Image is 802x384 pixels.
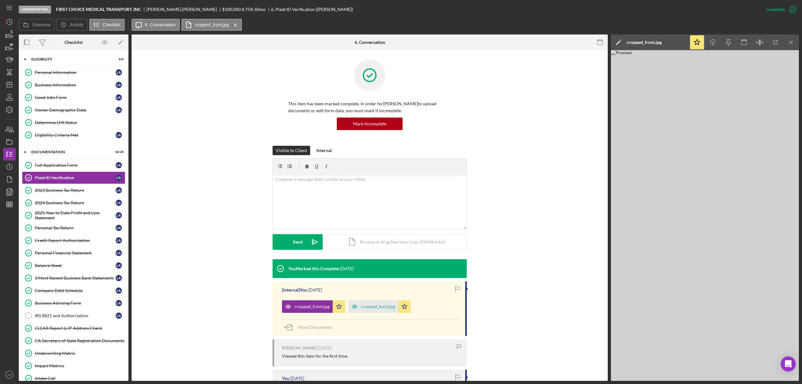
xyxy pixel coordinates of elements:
time: 2025-07-29 23:08 [290,376,304,381]
button: cropped_front.jpg [282,300,345,313]
a: Business Advising FormLA [22,297,125,309]
div: cropped_front.jpg [627,40,662,45]
div: CA Secretary of State Registration Documents [35,338,125,343]
a: Impact Metrics [22,360,125,372]
div: 8.75 % [242,7,253,12]
div: Visible to Client [276,146,307,155]
div: You [282,376,289,381]
div: L A [116,237,122,244]
div: L A [116,94,122,101]
div: L A [116,250,122,256]
div: CLEAR Report & IP Address Check [35,326,125,331]
div: Business Advising Form [35,301,116,306]
a: Good Jobs FormLA [22,91,125,104]
div: L A [116,275,122,281]
button: Send [273,234,323,250]
a: Balance SheetLA [22,259,125,272]
div: Balance Sheet [35,263,116,268]
div: 2023 Business Tax Return [35,188,116,193]
label: Activity [70,22,83,27]
div: You Marked this Complete [288,266,339,271]
a: Full Application FormLA [22,159,125,171]
div: Personal Information [35,70,116,75]
div: L A [116,287,122,294]
time: 2025-07-31 19:52 [308,287,322,292]
a: Plaid ID VerificationLA [22,171,125,184]
time: 2025-07-30 19:01 [318,345,332,350]
a: 2023 Business Tax ReturnLA [22,184,125,197]
button: Visible to Client [273,146,310,155]
div: L A [116,187,122,193]
label: cropped_front.jpg [195,22,229,27]
div: Company Debt Schedule [35,288,116,293]
div: Plaid ID Verification [35,175,116,180]
div: Underwriting [19,6,51,13]
div: Credit Report Authorization [35,238,116,243]
div: L A [116,212,122,218]
button: Overview [19,19,55,31]
div: L A [116,200,122,206]
div: Documentation [31,150,108,154]
div: Full Application Form [35,163,116,168]
a: 2025 Year to Date Profit and Loss StatementLA [22,209,125,222]
div: 60 mo [254,7,266,12]
label: Checklist [103,22,121,27]
a: Eligibility Criteria MetLA [22,129,125,141]
div: Send [293,234,303,250]
div: L A [116,225,122,231]
a: CLEAR Report & IP Address Check [22,322,125,334]
div: 2024 Business Tax Return [35,200,116,205]
span: $100,000 [222,7,241,12]
div: Underwriting Matrix [35,351,125,356]
div: cropped_front.jpg [294,304,330,309]
button: AE [3,368,16,381]
div: L A [116,162,122,168]
div: L A [116,262,122,269]
div: Personal Tax Return [35,225,116,230]
div: Viewed this item for the first time. [282,354,348,359]
button: 6. Conversation [132,19,180,31]
button: Activity [56,19,87,31]
a: 3 Most Recent Business Bank StatementsLA [22,272,125,284]
button: Move Documents [282,319,338,335]
a: Business InformationLA [22,79,125,91]
a: Company Debt ScheduleLA [22,284,125,297]
div: Intake Call [35,376,125,381]
button: cropped_front.jpg [181,19,242,31]
div: [Internal] You [282,287,307,292]
div: [PERSON_NAME] [PERSON_NAME] [146,7,222,12]
button: Mark Incomplete [337,118,403,130]
div: Determine LMI Status [35,120,125,125]
button: Internal [313,146,335,155]
div: Checklist [65,40,83,45]
p: This item has been marked complete. In order for [PERSON_NAME] to upload documents or edit form d... [288,100,451,114]
div: L A [116,82,122,88]
div: cropped_back.jpg [361,304,395,309]
a: Personal Financial StatementLA [22,247,125,259]
div: Mark Incomplete [353,118,386,130]
img: Preview [611,50,799,381]
div: Open Intercom Messenger [781,356,796,371]
div: Internal [316,146,332,155]
b: FIRST CHOICE MEDICAL TRANSPORT, INC [56,7,141,12]
div: Good Jobs Form [35,95,116,100]
a: Credit Report AuthorizationLA [22,234,125,247]
div: Eligibility Criteria Met [35,133,116,138]
label: Overview [32,22,50,27]
div: L A [116,175,122,181]
div: 6. Conversation [355,40,385,45]
div: Owner Demographic Data [35,108,116,113]
div: L A [116,69,122,76]
a: Owner Demographic DataLA [22,104,125,116]
div: L A [116,313,122,319]
a: Personal InformationLA [22,66,125,79]
div: IRS 8821 and Authorization [35,313,116,318]
time: 2025-07-31 19:52 [340,266,354,271]
div: 6 / 6 [112,57,124,61]
text: AE [8,373,12,376]
div: 18 / 20 [112,150,124,154]
button: Checklist [89,19,125,31]
div: 6. Plaid ID Verification ([PERSON_NAME]) [271,7,353,12]
div: Business Information [35,82,116,87]
a: IRS 8821 and AuthorizationLA [22,309,125,322]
